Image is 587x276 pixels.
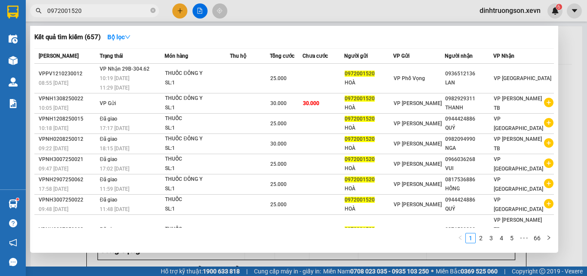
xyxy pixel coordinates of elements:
[39,225,97,234] div: VPNH2207250003
[544,98,553,107] span: plus-circle
[345,136,375,142] span: 0972001520
[445,78,493,87] div: LAN
[270,100,287,106] span: 30.000
[39,105,68,111] span: 10:05 [DATE]
[270,181,287,187] span: 25.000
[165,184,229,194] div: SL: 1
[9,34,18,43] img: warehouse-icon
[9,78,18,87] img: warehouse-icon
[544,199,553,208] span: plus-circle
[486,233,496,243] a: 3
[100,156,117,162] span: Đã giao
[39,125,68,131] span: 10:18 [DATE]
[486,233,496,243] li: 3
[100,116,117,122] span: Đã giao
[100,75,129,81] span: 10:19 [DATE]
[9,219,17,227] span: question-circle
[100,166,129,172] span: 17:02 [DATE]
[445,205,493,214] div: QUÝ
[494,116,543,131] span: VP [GEOGRAPHIC_DATA]
[544,138,553,148] span: plus-circle
[165,124,229,133] div: SL: 1
[455,233,465,243] button: left
[445,53,473,59] span: Người nhận
[345,78,393,87] div: HOÀ
[100,226,117,233] span: Đã giao
[100,100,116,106] span: VP Gửi
[445,69,493,78] div: 0936512136
[39,94,97,103] div: VPNH1308250022
[39,175,97,184] div: VPNH2907250062
[445,115,493,124] div: 0944424886
[270,161,287,167] span: 25.000
[394,181,442,187] span: VP [PERSON_NAME]
[150,7,156,15] span: close-circle
[100,136,117,142] span: Đã giao
[445,124,493,133] div: QUÝ
[101,30,138,44] button: Bộ lọcdown
[303,53,328,59] span: Chưa cước
[517,233,531,243] span: •••
[507,233,517,243] a: 5
[544,233,554,243] button: right
[165,78,229,88] div: SL: 1
[497,233,506,243] a: 4
[394,75,425,81] span: VP Phố Vọng
[445,144,493,153] div: NGA
[34,33,101,42] h3: Kết quả tìm kiếm ( 657 )
[394,141,442,147] span: VP [PERSON_NAME]
[445,175,493,184] div: 0817536886
[270,141,287,147] span: 30.000
[445,164,493,173] div: VUI
[39,115,97,124] div: VPNH1208250015
[345,177,375,183] span: 0972001520
[165,225,229,234] div: THUỐC
[100,146,129,152] span: 18:15 [DATE]
[47,6,149,16] input: Tìm tên, số ĐT hoặc mã đơn
[476,233,486,243] a: 2
[517,233,531,243] li: Next 5 Pages
[39,146,68,152] span: 09:22 [DATE]
[445,103,493,112] div: THANH
[494,217,542,233] span: VP [PERSON_NAME] TB
[165,205,229,214] div: SL: 1
[9,99,18,108] img: solution-icon
[165,103,229,113] div: SL: 1
[270,121,287,127] span: 25.000
[544,118,553,127] span: plus-circle
[165,144,229,153] div: SL: 1
[7,6,18,19] img: logo-vxr
[544,158,553,168] span: plus-circle
[165,134,229,144] div: THUỐC ĐÔNG Y
[345,164,393,173] div: HOÀ
[394,161,442,167] span: VP [PERSON_NAME]
[546,235,551,240] span: right
[9,258,17,266] span: message
[39,166,68,172] span: 09:47 [DATE]
[345,124,393,133] div: HOÀ
[9,199,18,208] img: warehouse-icon
[9,56,18,65] img: warehouse-icon
[39,186,68,192] span: 17:58 [DATE]
[393,53,410,59] span: VP Gửi
[165,175,229,184] div: THUỐC ĐÔNG Y
[100,186,129,192] span: 11:59 [DATE]
[39,135,97,144] div: VPNH0208250012
[165,114,229,124] div: THUỐC
[100,177,117,183] span: Đã giao
[165,195,229,205] div: THUỐC
[445,184,493,193] div: HỒNG
[494,156,543,172] span: VP [GEOGRAPHIC_DATA]
[458,235,463,240] span: left
[494,75,551,81] span: VP [GEOGRAPHIC_DATA]
[493,53,514,59] span: VP Nhận
[39,155,97,164] div: VPNH3007250021
[100,53,123,59] span: Trạng thái
[494,136,542,152] span: VP [PERSON_NAME] TB
[39,80,68,86] span: 08:55 [DATE]
[494,96,542,111] span: VP [PERSON_NAME] TB
[345,156,375,162] span: 0972001520
[445,195,493,205] div: 0944424886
